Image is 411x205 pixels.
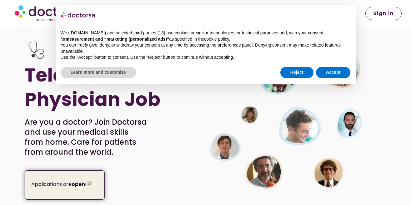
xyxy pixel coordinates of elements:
[66,37,169,42] strong: measurement and “marketing (personalized ads)”
[72,181,85,188] strong: open
[61,54,351,61] p: Use the “Accept” button to consent. Use the “Reject” button to continue without accepting.
[373,11,394,16] span: Sign in
[204,37,229,42] a: cookie policy
[25,117,148,157] p: Are you a doctor? Join Doctorsa and use your medical skills from home. Care for patients from aro...
[61,67,136,78] button: Learn more and customize
[61,42,351,54] p: You can freely give, deny, or withdraw your consent at any time by accessing the preferences pane...
[31,180,100,189] p: Applications are !
[25,63,171,112] h1: Telemedicine Physician Job
[365,7,402,20] a: Sign in
[316,67,351,78] button: Accept
[87,181,92,186] img: 📝
[280,67,313,78] button: Reject
[61,10,96,20] img: logo
[61,30,351,42] p: We ([DOMAIN_NAME]) and selected third parties (13) use cookies or similar technologies for techni...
